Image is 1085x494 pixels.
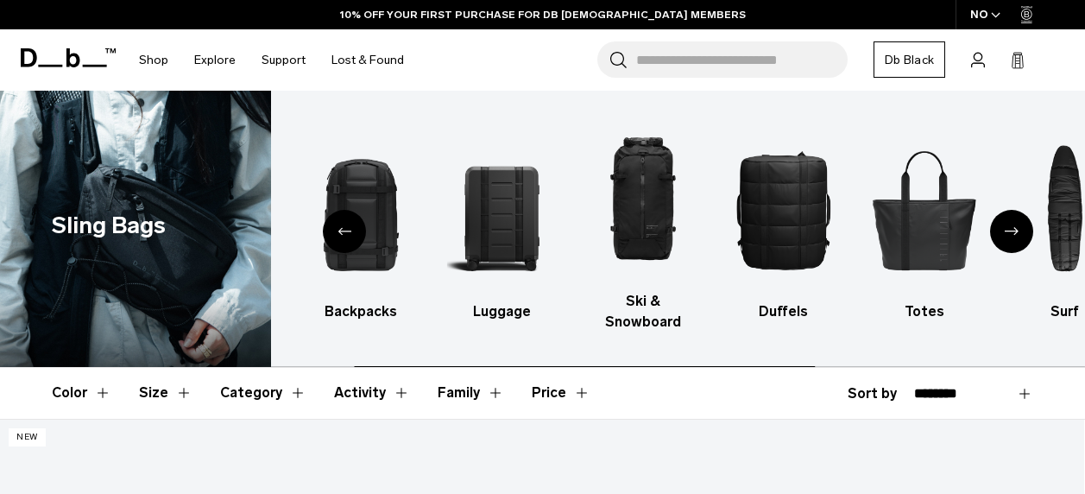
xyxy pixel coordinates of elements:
[446,127,557,322] li: 3 / 10
[306,127,416,322] li: 2 / 10
[334,368,410,418] button: Toggle Filter
[874,41,945,78] a: Db Black
[165,127,275,293] img: Db
[869,127,980,322] li: 6 / 10
[446,127,557,322] a: Db Luggage
[52,368,111,418] button: Toggle Filter
[729,301,839,322] h3: Duffels
[587,117,697,332] li: 4 / 10
[306,127,416,293] img: Db
[165,301,275,322] h3: All products
[990,210,1033,253] div: Next slide
[587,117,697,332] a: Db Ski & Snowboard
[729,127,839,322] a: Db Duffels
[139,29,168,91] a: Shop
[729,127,839,293] img: Db
[220,368,306,418] button: Toggle Filter
[532,368,590,418] button: Toggle Price
[165,127,275,322] a: Db All products
[869,127,980,293] img: Db
[9,428,46,446] p: New
[869,127,980,322] a: Db Totes
[165,127,275,322] li: 1 / 10
[446,301,557,322] h3: Luggage
[340,7,746,22] a: 10% OFF YOUR FIRST PURCHASE FOR DB [DEMOGRAPHIC_DATA] MEMBERS
[869,301,980,322] h3: Totes
[438,368,504,418] button: Toggle Filter
[126,29,417,91] nav: Main Navigation
[139,368,192,418] button: Toggle Filter
[587,291,697,332] h3: Ski & Snowboard
[306,301,416,322] h3: Backpacks
[323,210,366,253] div: Previous slide
[446,127,557,293] img: Db
[194,29,236,91] a: Explore
[587,117,697,282] img: Db
[306,127,416,322] a: Db Backpacks
[52,208,166,244] h1: Sling Bags
[331,29,404,91] a: Lost & Found
[729,127,839,322] li: 5 / 10
[262,29,306,91] a: Support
